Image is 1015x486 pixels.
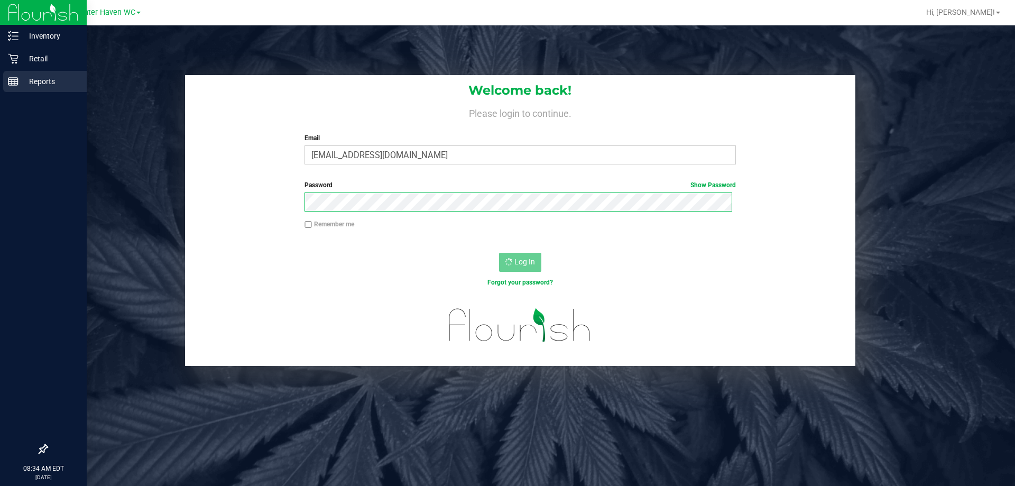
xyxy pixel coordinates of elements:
[487,279,553,286] a: Forgot your password?
[5,473,82,481] p: [DATE]
[304,133,735,143] label: Email
[8,53,19,64] inline-svg: Retail
[19,75,82,88] p: Reports
[185,106,855,118] h4: Please login to continue.
[690,181,736,189] a: Show Password
[304,181,333,189] span: Password
[8,76,19,87] inline-svg: Reports
[499,253,541,272] button: Log In
[304,219,354,229] label: Remember me
[926,8,995,16] span: Hi, [PERSON_NAME]!
[304,221,312,228] input: Remember me
[436,298,604,352] img: flourish_logo.svg
[185,84,855,97] h1: Welcome back!
[5,464,82,473] p: 08:34 AM EDT
[75,8,135,17] span: Winter Haven WC
[19,30,82,42] p: Inventory
[8,31,19,41] inline-svg: Inventory
[19,52,82,65] p: Retail
[514,258,535,266] span: Log In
